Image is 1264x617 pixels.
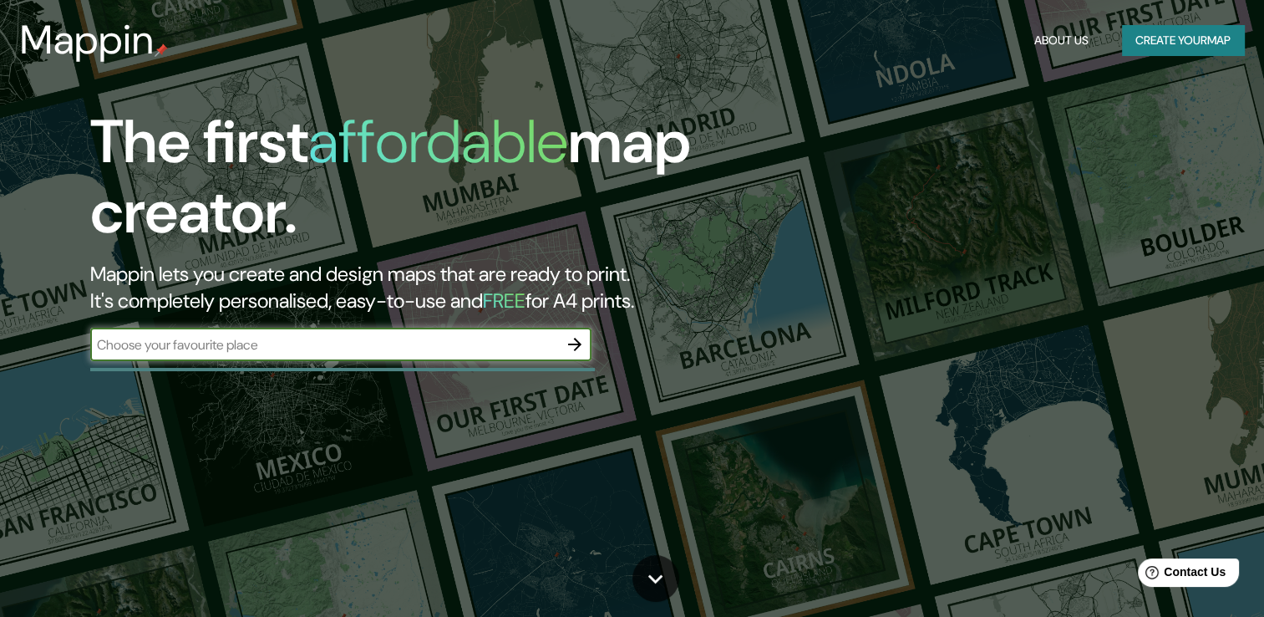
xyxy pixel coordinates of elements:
[483,288,525,314] h5: FREE
[1115,552,1246,599] iframe: Help widget launcher
[20,17,155,64] h3: Mappin
[155,43,168,57] img: mappin-pin
[90,261,723,314] h2: Mappin lets you create and design maps that are ready to print. It's completely personalised, eas...
[308,103,568,181] h1: affordable
[90,335,558,354] input: Choose your favourite place
[1122,25,1244,56] button: Create yourmap
[90,107,723,261] h1: The first map creator.
[1028,25,1095,56] button: About Us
